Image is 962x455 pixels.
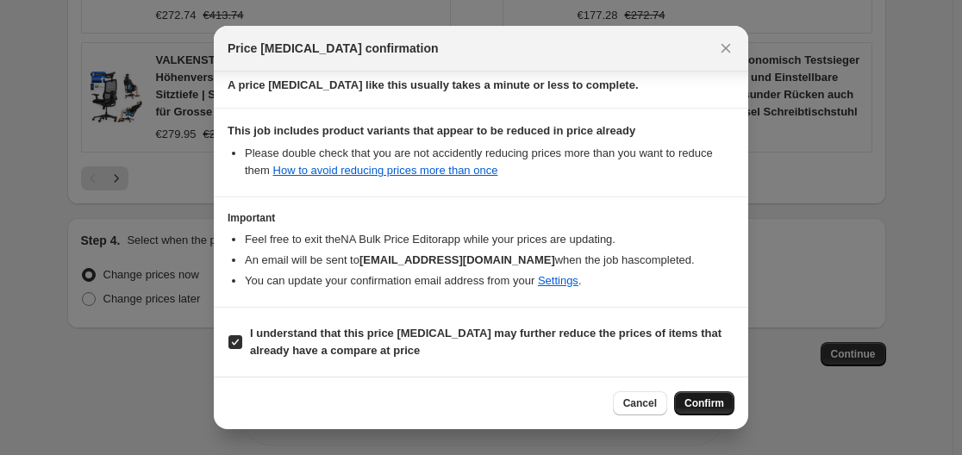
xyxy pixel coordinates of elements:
button: Close [714,36,738,60]
b: A price [MEDICAL_DATA] like this usually takes a minute or less to complete. [228,78,639,91]
li: Please double check that you are not accidently reducing prices more than you want to reduce them [245,145,734,179]
h3: Important [228,211,734,225]
li: You can update your confirmation email address from your . [245,272,734,290]
a: Settings [538,274,578,287]
li: Feel free to exit the NA Bulk Price Editor app while your prices are updating. [245,231,734,248]
button: Confirm [674,391,734,415]
b: This job includes product variants that appear to be reduced in price already [228,124,635,137]
span: Confirm [684,396,724,410]
b: I understand that this price [MEDICAL_DATA] may further reduce the prices of items that already h... [250,327,721,357]
button: Cancel [613,391,667,415]
span: Price [MEDICAL_DATA] confirmation [228,40,439,57]
a: How to avoid reducing prices more than once [273,164,498,177]
span: Cancel [623,396,657,410]
li: An email will be sent to when the job has completed . [245,252,734,269]
b: [EMAIL_ADDRESS][DOMAIN_NAME] [359,253,555,266]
